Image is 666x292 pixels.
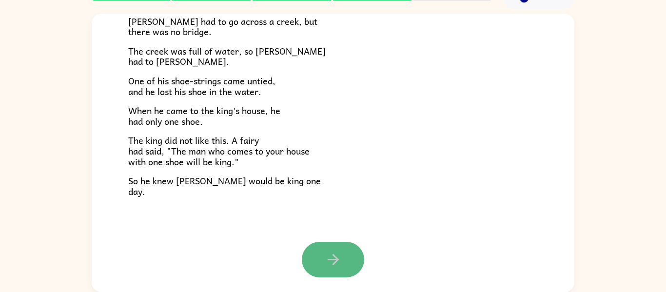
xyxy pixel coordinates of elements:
span: When he came to the king's house, he had only one shoe. [128,103,280,128]
span: One of his shoe-strings came untied, and he lost his shoe in the water. [128,74,275,98]
span: [PERSON_NAME] had to go across a creek, but there was no bridge. [128,14,317,39]
span: So he knew [PERSON_NAME] would be king one day. [128,174,321,198]
span: The king did not like this. A fairy had said, "The man who comes to your house with one shoe will... [128,133,310,168]
span: The creek was full of water, so [PERSON_NAME] had to [PERSON_NAME]. [128,44,326,69]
